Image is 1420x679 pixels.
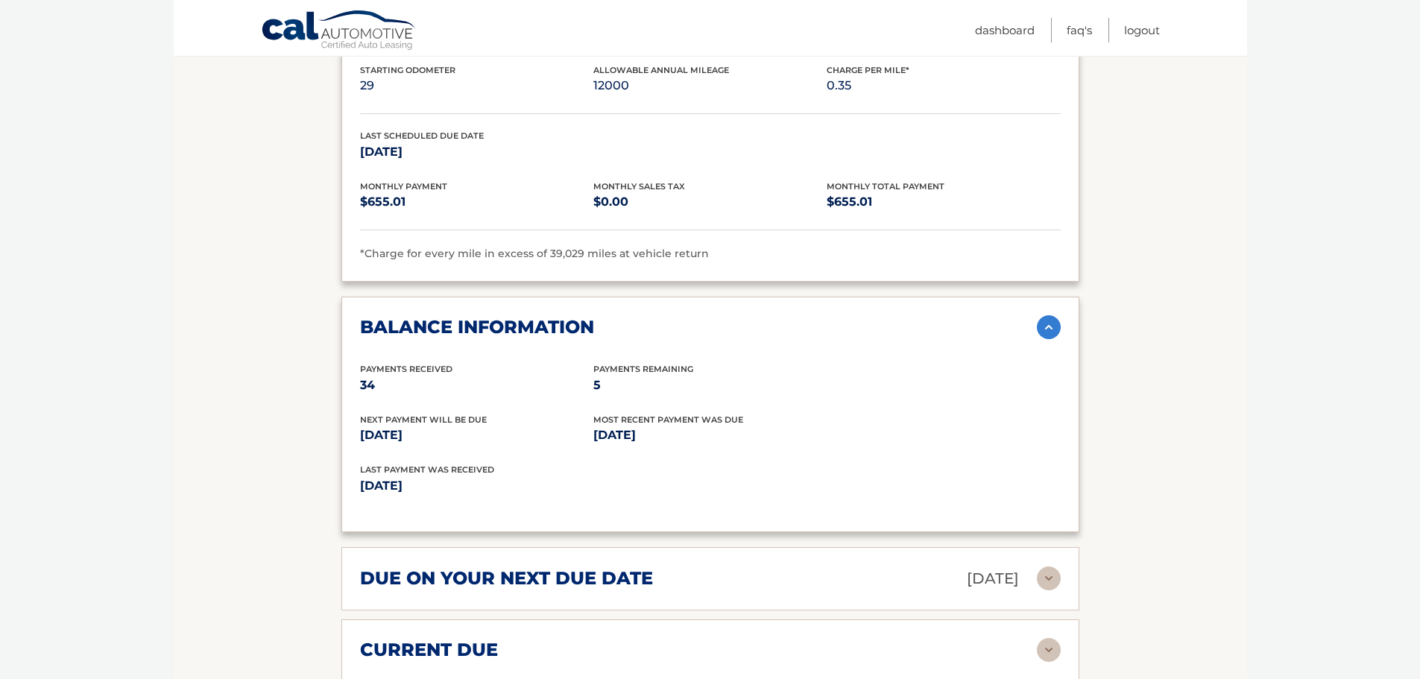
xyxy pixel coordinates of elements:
[360,414,487,425] span: Next Payment will be due
[360,130,484,141] span: Last Scheduled Due Date
[360,464,494,475] span: Last Payment was received
[360,375,593,396] p: 34
[360,181,447,192] span: Monthly Payment
[593,375,827,396] p: 5
[360,316,594,338] h2: balance information
[360,75,593,96] p: 29
[593,192,827,212] p: $0.00
[360,247,709,260] span: *Charge for every mile in excess of 39,029 miles at vehicle return
[827,192,1060,212] p: $655.01
[360,142,593,162] p: [DATE]
[1037,315,1061,339] img: accordion-active.svg
[827,181,944,192] span: Monthly Total Payment
[593,364,693,374] span: Payments Remaining
[827,75,1060,96] p: 0.35
[1124,18,1160,42] a: Logout
[1037,566,1061,590] img: accordion-rest.svg
[593,181,685,192] span: Monthly Sales Tax
[827,65,909,75] span: Charge Per Mile*
[360,364,452,374] span: Payments Received
[360,639,498,661] h2: current due
[360,567,653,590] h2: due on your next due date
[593,65,729,75] span: Allowable Annual Mileage
[593,425,827,446] p: [DATE]
[360,192,593,212] p: $655.01
[360,476,710,496] p: [DATE]
[975,18,1035,42] a: Dashboard
[261,10,417,53] a: Cal Automotive
[593,414,743,425] span: Most Recent Payment Was Due
[593,75,827,96] p: 12000
[967,566,1019,592] p: [DATE]
[360,425,593,446] p: [DATE]
[360,65,455,75] span: Starting Odometer
[1037,638,1061,662] img: accordion-rest.svg
[1067,18,1092,42] a: FAQ's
